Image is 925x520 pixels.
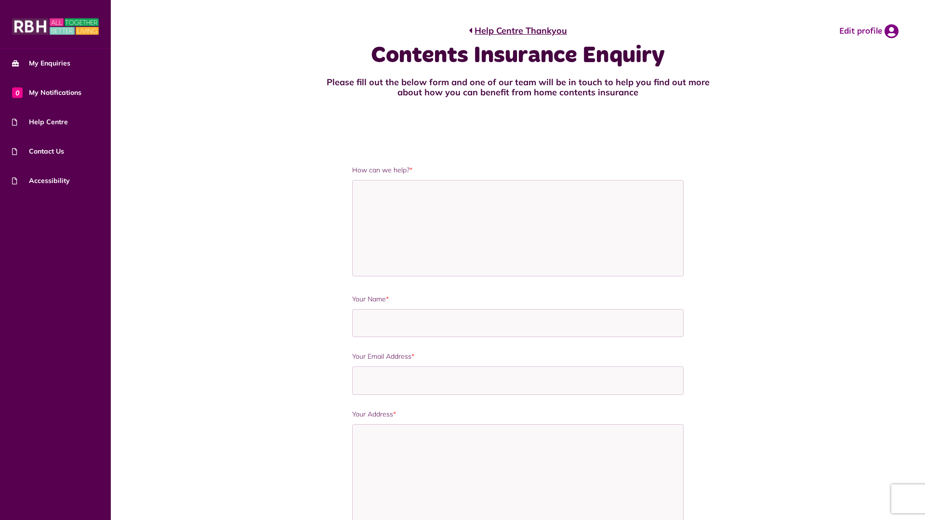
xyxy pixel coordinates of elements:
label: Your Name [352,294,684,304]
a: Help Centre Thankyou [469,24,567,37]
h4: Please fill out the below form and one of our team will be in touch to help you find out more abo... [325,77,711,98]
span: My Enquiries [12,58,70,68]
span: 0 [12,87,23,98]
label: Your Email Address [352,351,684,362]
h1: Contents Insurance Enquiry [325,42,711,70]
label: How can we help? [352,165,684,175]
label: Your Address [352,409,684,419]
span: Accessibility [12,176,70,186]
span: Contact Us [12,146,64,156]
span: My Notifications [12,88,81,98]
a: Edit profile [839,24,899,39]
img: MyRBH [12,17,99,36]
span: Help Centre [12,117,68,127]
